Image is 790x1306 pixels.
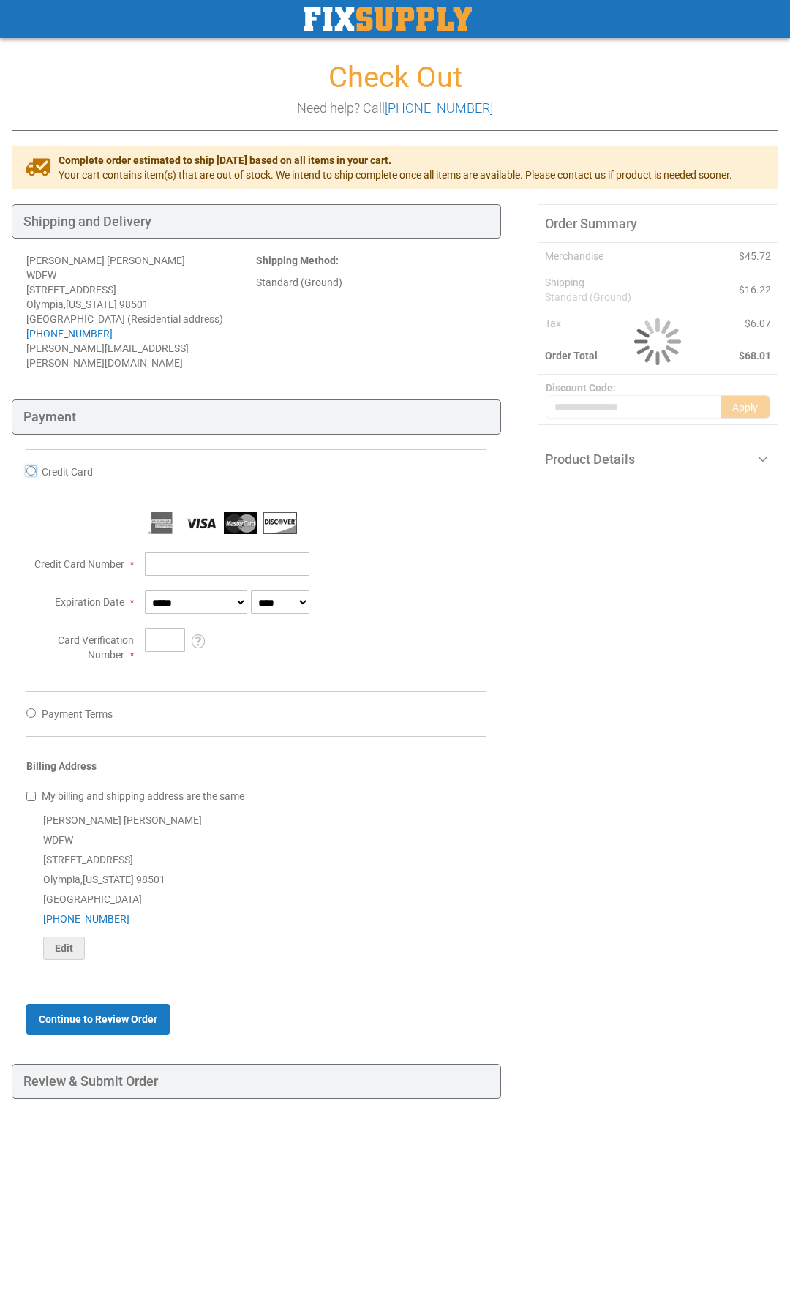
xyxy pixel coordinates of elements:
span: [US_STATE] [83,874,134,885]
span: Continue to Review Order [39,1013,157,1025]
div: Shipping and Delivery [12,204,501,239]
div: Standard (Ground) [256,275,486,290]
strong: : [256,255,339,266]
img: Discover [263,512,297,534]
a: store logo [304,7,472,31]
button: Edit [43,937,85,960]
div: Payment [12,399,501,435]
a: [PHONE_NUMBER] [43,913,129,925]
img: Fix Industrial Supply [304,7,472,31]
span: [PERSON_NAME][EMAIL_ADDRESS][PERSON_NAME][DOMAIN_NAME] [26,342,189,369]
span: [US_STATE] [66,299,117,310]
img: MasterCard [224,512,257,534]
span: Complete order estimated to ship [DATE] based on all items in your cart. [59,153,732,168]
span: Credit Card [42,466,93,478]
a: [PHONE_NUMBER] [26,328,113,339]
span: Payment Terms [42,708,113,720]
div: [PERSON_NAME] [PERSON_NAME] WDFW [STREET_ADDRESS] Olympia , 98501 [GEOGRAPHIC_DATA] [26,811,486,960]
button: Continue to Review Order [26,1004,170,1035]
a: [PHONE_NUMBER] [385,100,493,116]
span: Edit [55,942,73,954]
span: Shipping Method [256,255,336,266]
h1: Check Out [12,61,778,94]
img: Loading... [634,318,681,365]
span: Credit Card Number [34,558,124,570]
span: Card Verification Number [58,634,134,661]
img: Visa [184,512,218,534]
address: [PERSON_NAME] [PERSON_NAME] WDFW [STREET_ADDRESS] Olympia , 98501 [GEOGRAPHIC_DATA] (Residential ... [26,253,256,370]
span: Your cart contains item(s) that are out of stock. We intend to ship complete once all items are a... [59,168,732,182]
div: Billing Address [26,759,486,781]
span: My billing and shipping address are the same [42,790,244,802]
div: Review & Submit Order [12,1064,501,1099]
h3: Need help? Call [12,101,778,116]
span: Expiration Date [55,596,124,608]
img: American Express [145,512,178,534]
